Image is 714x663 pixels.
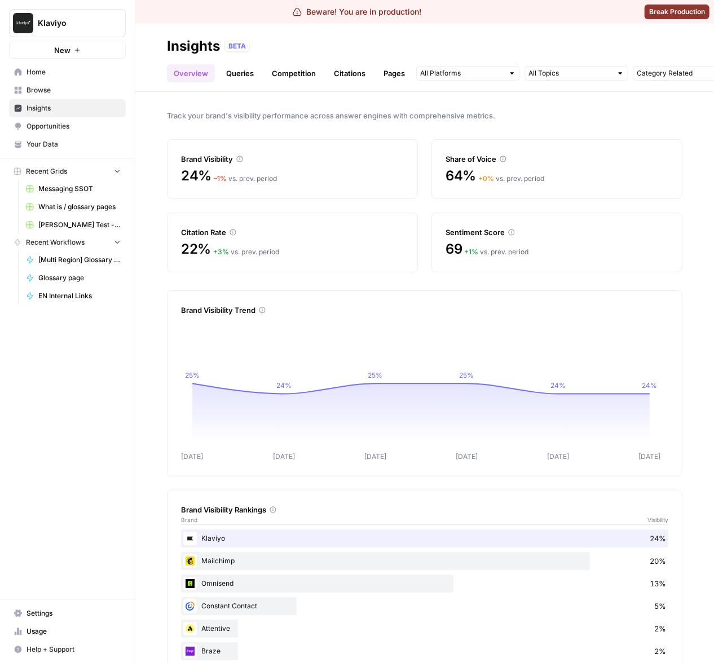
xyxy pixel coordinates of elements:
[456,453,478,461] tspan: [DATE]
[293,6,421,17] div: Beware! You are in production!
[183,622,197,635] img: n07qf5yuhemumpikze8icgz1odva
[182,453,204,461] tspan: [DATE]
[27,85,121,95] span: Browse
[38,17,106,29] span: Klaviyo
[645,5,709,19] button: Break Production
[181,574,668,593] div: Omnisend
[27,644,121,655] span: Help + Support
[181,552,668,570] div: Mailchimp
[181,167,211,185] span: 24%
[377,64,412,82] a: Pages
[183,577,197,590] img: or48ckoj2dr325ui2uouqhqfwspy
[183,532,197,545] img: d03zj4el0aa7txopwdneenoutvcu
[38,220,121,230] span: [PERSON_NAME] Test - what is
[276,382,292,390] tspan: 24%
[9,163,126,180] button: Recent Grids
[642,382,658,390] tspan: 24%
[21,180,126,198] a: Messaging SSOT
[639,453,661,461] tspan: [DATE]
[647,515,668,524] span: Visibility
[649,7,705,17] span: Break Production
[38,202,121,212] span: What is / glossary pages
[650,533,666,544] span: 24%
[368,371,382,379] tspan: 25%
[9,640,126,658] button: Help + Support
[528,68,612,79] input: All Topics
[185,371,200,379] tspan: 25%
[364,453,386,461] tspan: [DATE]
[38,291,121,301] span: EN Internal Links
[38,184,121,194] span: Messaging SSOT
[550,382,566,390] tspan: 24%
[547,453,569,461] tspan: [DATE]
[181,504,668,515] div: Brand Visibility Rankings
[213,247,229,256] span: + 3 %
[9,234,126,251] button: Recent Workflows
[478,174,544,184] div: vs. prev. period
[465,247,529,257] div: vs. prev. period
[27,67,121,77] span: Home
[183,599,197,613] img: rg202btw2ktor7h9ou5yjtg7epnf
[181,620,668,638] div: Attentive
[446,167,476,185] span: 64%
[478,174,494,183] span: + 0 %
[21,269,126,287] a: Glossary page
[21,251,126,269] a: [Multi Region] Glossary Page
[654,600,666,612] span: 5%
[637,68,711,79] input: Category Related
[26,166,67,176] span: Recent Grids
[9,63,126,81] a: Home
[27,103,121,113] span: Insights
[9,9,126,37] button: Workspace: Klaviyo
[446,240,462,258] span: 69
[214,174,227,183] span: – 1 %
[224,41,250,52] div: BETA
[181,515,197,524] span: Brand
[27,626,121,637] span: Usage
[654,623,666,634] span: 2%
[21,198,126,216] a: What is / glossary pages
[181,304,668,316] div: Brand Visibility Trend
[38,255,121,265] span: [Multi Region] Glossary Page
[446,153,668,165] div: Share of Voice
[420,68,504,79] input: All Platforms
[13,13,33,33] img: Klaviyo Logo
[9,622,126,640] a: Usage
[167,110,682,121] span: Track your brand's visibility performance across answer engines with comprehensive metrics.
[181,240,211,258] span: 22%
[21,216,126,234] a: [PERSON_NAME] Test - what is
[27,139,121,149] span: Your Data
[214,174,277,184] div: vs. prev. period
[9,99,126,117] a: Insights
[27,608,121,618] span: Settings
[446,227,668,238] div: Sentiment Score
[650,578,666,589] span: 13%
[54,45,70,56] span: New
[465,247,479,256] span: + 1 %
[273,453,295,461] tspan: [DATE]
[9,81,126,99] a: Browse
[26,237,85,247] span: Recent Workflows
[38,273,121,283] span: Glossary page
[181,153,404,165] div: Brand Visibility
[181,529,668,547] div: Klaviyo
[27,121,121,131] span: Opportunities
[9,135,126,153] a: Your Data
[9,604,126,622] a: Settings
[9,117,126,135] a: Opportunities
[213,247,279,257] div: vs. prev. period
[460,371,474,379] tspan: 25%
[181,642,668,660] div: Braze
[183,554,197,568] img: pg21ys236mnd3p55lv59xccdo3xy
[327,64,372,82] a: Citations
[265,64,323,82] a: Competition
[181,597,668,615] div: Constant Contact
[219,64,261,82] a: Queries
[654,646,666,657] span: 2%
[9,42,126,59] button: New
[21,287,126,305] a: EN Internal Links
[650,555,666,567] span: 20%
[167,64,215,82] a: Overview
[183,644,197,658] img: 3j9qnj2pq12j0e9szaggu3i8lwoi
[181,227,404,238] div: Citation Rate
